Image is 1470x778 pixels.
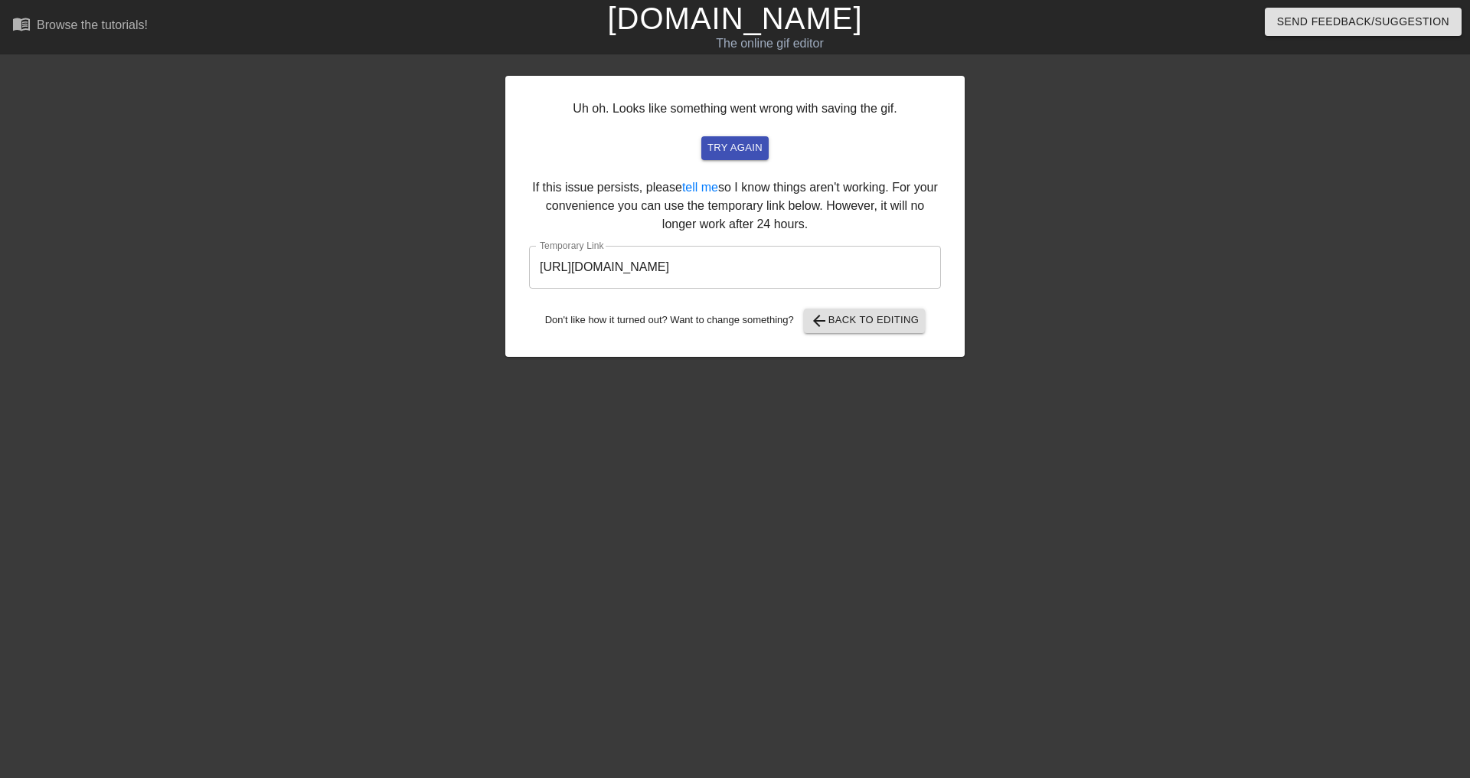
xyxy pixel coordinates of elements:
[12,15,148,38] a: Browse the tutorials!
[682,181,718,194] a: tell me
[37,18,148,31] div: Browse the tutorials!
[529,309,941,333] div: Don't like how it turned out? Want to change something?
[707,139,763,157] span: try again
[505,76,965,357] div: Uh oh. Looks like something went wrong with saving the gif. If this issue persists, please so I k...
[810,312,920,330] span: Back to Editing
[1277,12,1449,31] span: Send Feedback/Suggestion
[607,2,862,35] a: [DOMAIN_NAME]
[804,309,926,333] button: Back to Editing
[529,246,941,289] input: bare
[810,312,828,330] span: arrow_back
[12,15,31,33] span: menu_book
[498,34,1042,53] div: The online gif editor
[701,136,769,160] button: try again
[1265,8,1462,36] button: Send Feedback/Suggestion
